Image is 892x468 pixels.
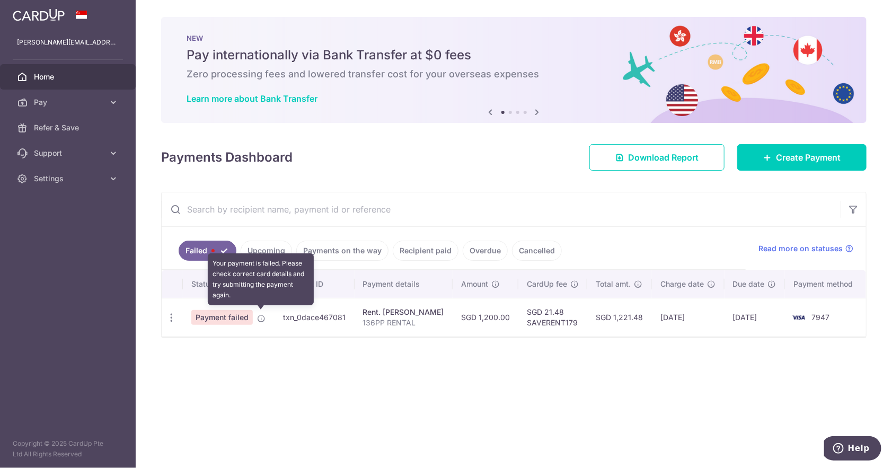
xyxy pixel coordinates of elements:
[208,253,314,305] div: Your payment is failed. Please check correct card details and try submitting the payment again.
[785,270,866,298] th: Payment method
[824,436,881,463] iframe: Opens a widget where you can find more information
[393,241,458,261] a: Recipient paid
[652,298,725,337] td: [DATE]
[758,243,853,254] a: Read more on statuses
[811,313,829,322] span: 7947
[34,148,104,158] span: Support
[191,279,214,289] span: Status
[191,310,253,325] span: Payment failed
[161,148,293,167] h4: Payments Dashboard
[758,243,843,254] span: Read more on statuses
[17,37,119,48] p: [PERSON_NAME][EMAIL_ADDRESS][PERSON_NAME][DOMAIN_NAME]
[463,241,508,261] a: Overdue
[527,279,567,289] span: CardUp fee
[34,173,104,184] span: Settings
[187,68,841,81] h6: Zero processing fees and lowered transfer cost for your overseas expenses
[179,241,236,261] a: Failed
[788,311,809,324] img: Bank Card
[162,192,841,226] input: Search by recipient name, payment id or reference
[776,151,841,164] span: Create Payment
[461,279,488,289] span: Amount
[355,270,453,298] th: Payment details
[363,317,445,328] p: 136PP RENTAL
[187,47,841,64] h5: Pay internationally via Bank Transfer at $0 fees
[241,241,292,261] a: Upcoming
[34,97,104,108] span: Pay
[275,270,355,298] th: Payment ID
[34,122,104,133] span: Refer & Save
[161,17,867,123] img: Bank transfer banner
[587,298,652,337] td: SGD 1,221.48
[187,34,841,42] p: NEW
[187,93,317,104] a: Learn more about Bank Transfer
[596,279,631,289] span: Total amt.
[518,298,587,337] td: SGD 21.48 SAVERENT179
[589,144,725,171] a: Download Report
[737,144,867,171] a: Create Payment
[275,298,355,337] td: txn_0dace467081
[453,298,518,337] td: SGD 1,200.00
[34,72,104,82] span: Home
[725,298,785,337] td: [DATE]
[733,279,765,289] span: Due date
[660,279,704,289] span: Charge date
[512,241,562,261] a: Cancelled
[363,307,445,317] div: Rent. [PERSON_NAME]
[628,151,699,164] span: Download Report
[13,8,65,21] img: CardUp
[296,241,388,261] a: Payments on the way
